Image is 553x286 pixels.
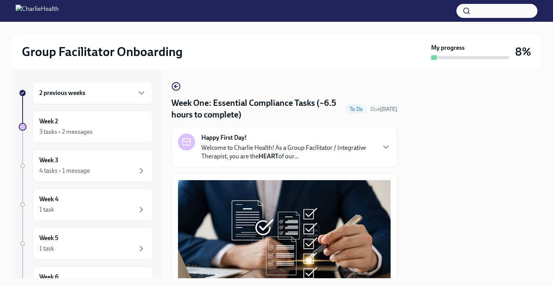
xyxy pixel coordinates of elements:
[370,105,397,113] span: September 1st, 2025 09:00
[39,195,58,204] h6: Week 4
[39,234,58,242] h6: Week 5
[370,106,397,112] span: Due
[19,188,153,221] a: Week 41 task
[39,89,85,97] h6: 2 previous weeks
[39,167,90,175] div: 4 tasks • 1 message
[345,106,367,112] span: To Do
[201,133,247,142] strong: Happy First Day!
[431,44,465,52] strong: My progress
[33,82,153,104] div: 2 previous weeks
[515,45,531,59] h3: 8%
[201,144,375,161] p: Welcome to Charlie Health! As a Group Facilitator / Integrative Therapist, you are the of our...
[171,97,342,121] h4: Week One: Essential Compliance Tasks (~6.5 hours to complete)
[19,149,153,182] a: Week 34 tasks • 1 message
[39,128,93,136] div: 3 tasks • 2 messages
[259,153,278,160] strong: HEART
[39,273,58,281] h6: Week 6
[39,117,58,126] h6: Week 2
[22,44,183,60] h2: Group Facilitator Onboarding
[19,227,153,260] a: Week 51 task
[16,5,59,17] img: CharlieHealth
[39,156,58,165] h6: Week 3
[39,205,54,214] div: 1 task
[380,106,397,112] strong: [DATE]
[39,244,54,253] div: 1 task
[19,111,153,143] a: Week 23 tasks • 2 messages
